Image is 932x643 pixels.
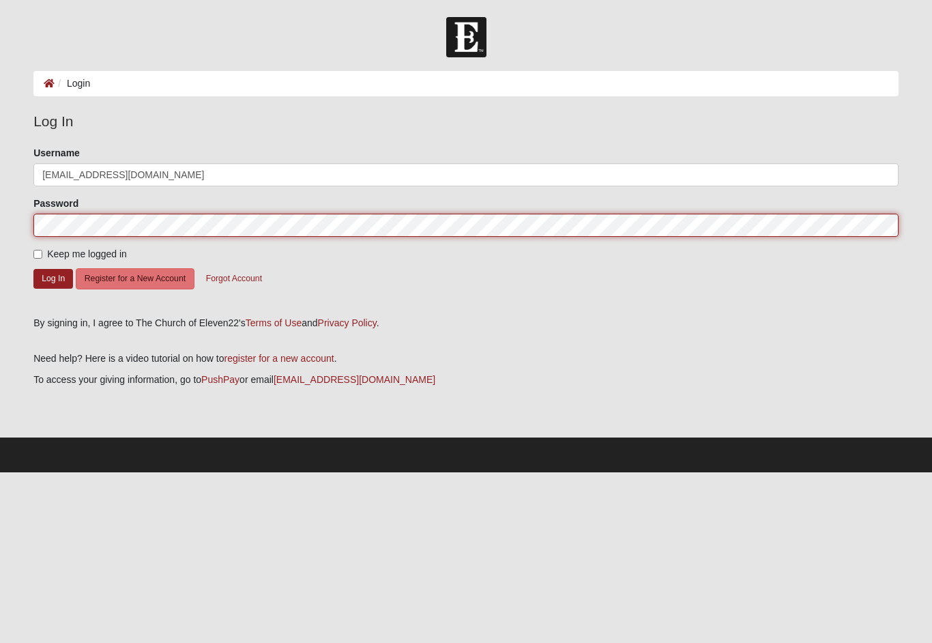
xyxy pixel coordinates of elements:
[33,197,78,210] label: Password
[33,111,899,132] legend: Log In
[274,374,435,385] a: [EMAIL_ADDRESS][DOMAIN_NAME]
[33,373,899,387] p: To access your giving information, go to or email
[197,268,271,289] button: Forgot Account
[33,352,899,366] p: Need help? Here is a video tutorial on how to .
[224,353,334,364] a: register for a new account
[446,17,486,57] img: Church of Eleven22 Logo
[33,269,73,289] button: Log In
[33,146,80,160] label: Username
[55,76,90,91] li: Login
[33,316,899,330] div: By signing in, I agree to The Church of Eleven22's and .
[201,374,239,385] a: PushPay
[246,317,302,328] a: Terms of Use
[76,268,194,289] button: Register for a New Account
[33,250,42,259] input: Keep me logged in
[47,248,127,259] span: Keep me logged in
[318,317,377,328] a: Privacy Policy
